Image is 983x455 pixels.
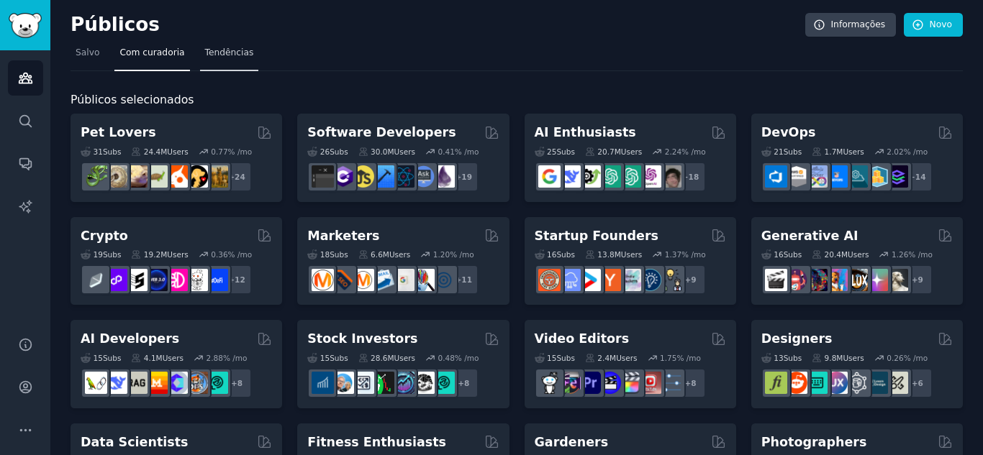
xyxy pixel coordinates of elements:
[659,372,681,394] img: postproduction
[902,265,933,295] div: + 9
[825,372,848,394] img: UXDesign
[535,433,609,451] h2: Gardeners
[125,269,148,291] img: ethstaker
[659,165,681,188] img: ArtificalIntelligence
[76,47,99,58] font: Salvo
[352,165,374,188] img: learnjavascript
[307,147,348,157] div: 26 Sub s
[846,269,868,291] img: FluxAI
[81,124,156,142] h2: Pet Lovers
[812,353,864,363] div: 9.8M Users
[761,433,867,451] h2: Photographers
[186,269,208,291] img: CryptoNews
[71,42,104,71] a: Salvo
[930,19,952,29] font: Novo
[761,330,833,348] h2: Designers
[639,269,661,291] img: Entrepreneurship
[765,269,787,291] img: aivideo
[205,47,254,58] font: Tendências
[200,42,259,71] a: Tendências
[332,165,354,188] img: csharp
[222,265,252,295] div: + 12
[585,353,638,363] div: 2.4M Users
[599,372,621,394] img: VideoEditors
[307,227,379,245] h2: Marketers
[433,249,474,259] div: 1.20 % /mo
[119,47,184,58] font: Com curadoria
[358,249,411,259] div: 6.6M Users
[535,330,630,348] h2: Video Editors
[186,372,208,394] img: llmops
[902,162,933,192] div: + 14
[579,372,601,394] img: premiere
[812,147,864,157] div: 1.7M Users
[222,368,252,398] div: + 8
[558,165,581,188] img: DeepSeek
[412,372,435,394] img: swingtrading
[585,147,642,157] div: 20.7M Users
[846,165,868,188] img: platformengineering
[166,372,188,394] img: OpenSourceAI
[85,372,107,394] img: LangChain
[538,372,561,394] img: gopro
[392,269,415,291] img: googleads
[145,269,168,291] img: web3
[448,265,479,295] div: + 11
[81,147,121,157] div: 31 Sub s
[207,353,248,363] div: 2.88 % /mo
[372,372,394,394] img: Trading
[765,165,787,188] img: azuredevops
[535,147,575,157] div: 25 Sub s
[535,124,636,142] h2: AI Enthusiasts
[619,165,641,188] img: chatgpt_prompts_
[206,269,228,291] img: defi_
[665,249,706,259] div: 1.37 % /mo
[438,353,479,363] div: 0.48 % /mo
[599,165,621,188] img: chatgpt_promptDesign
[392,372,415,394] img: StocksAndTrading
[805,269,828,291] img: deepdream
[892,249,933,259] div: 1.26 % /mo
[312,269,334,291] img: content_marketing
[599,269,621,291] img: ycombinator
[131,249,188,259] div: 19.2M Users
[372,269,394,291] img: Emailmarketing
[846,372,868,394] img: userexperience
[211,147,252,157] div: 0.77 % /mo
[558,269,581,291] img: SaaS
[114,42,189,71] a: Com curadoria
[307,353,348,363] div: 15 Sub s
[887,353,928,363] div: 0.26 % /mo
[358,353,415,363] div: 28.6M Users
[352,269,374,291] img: AskMarketing
[676,265,706,295] div: + 9
[535,249,575,259] div: 16 Sub s
[211,249,252,259] div: 0.36 % /mo
[166,269,188,291] img: defiblockchain
[619,269,641,291] img: indiehackers
[805,13,897,37] a: Informações
[886,165,908,188] img: PlatformEngineers
[105,165,127,188] img: ballpython
[619,372,641,394] img: finalcutpro
[131,353,184,363] div: 4.1M Users
[432,372,455,394] img: technicalanalysis
[761,249,802,259] div: 16 Sub s
[535,227,658,245] h2: Startup Founders
[412,165,435,188] img: AskComputerScience
[887,147,928,157] div: 2.02 % /mo
[432,165,455,188] img: elixir
[307,249,348,259] div: 18 Sub s
[166,165,188,188] img: cockatiel
[904,13,963,37] a: Novo
[71,14,160,35] font: Públicos
[639,372,661,394] img: Youtubevideo
[866,372,888,394] img: learndesign
[785,372,807,394] img: logodesign
[392,165,415,188] img: reactnative
[71,93,194,106] font: Públicos selecionados
[81,353,121,363] div: 15 Sub s
[145,372,168,394] img: MistralAI
[307,433,446,451] h2: Fitness Enthusiasts
[332,269,354,291] img: bigseo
